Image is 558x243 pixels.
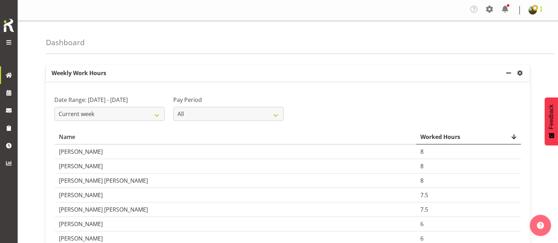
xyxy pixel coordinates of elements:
td: [PERSON_NAME] [PERSON_NAME] [55,202,416,217]
label: Pay Period [173,96,284,104]
span: 8 [420,162,424,170]
span: Feedback [548,104,554,129]
div: Worked Hours [420,133,517,141]
td: [PERSON_NAME] [PERSON_NAME] [55,174,416,188]
p: Weekly Work Hours [46,65,504,81]
span: 6 [420,235,424,242]
span: 7.5 [420,191,428,199]
label: Date Range: [DATE] - [DATE] [54,96,165,104]
span: 8 [420,148,424,156]
span: 8 [420,177,424,184]
td: [PERSON_NAME] [55,145,416,159]
td: [PERSON_NAME] [55,188,416,202]
a: settings [516,69,527,77]
span: 6 [420,220,424,228]
img: help-xxl-2.png [537,222,544,229]
a: minimize [504,65,516,81]
span: 7.5 [420,206,428,213]
button: Feedback - Show survey [545,97,558,145]
td: [PERSON_NAME] [55,217,416,231]
div: Name [59,133,412,141]
td: [PERSON_NAME] [55,159,416,174]
h4: Dashboard [46,38,85,47]
img: Rosterit icon logo [2,18,16,33]
img: filipo-iupelid4dee51ae661687a442d92e36fb44151.png [528,6,537,14]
